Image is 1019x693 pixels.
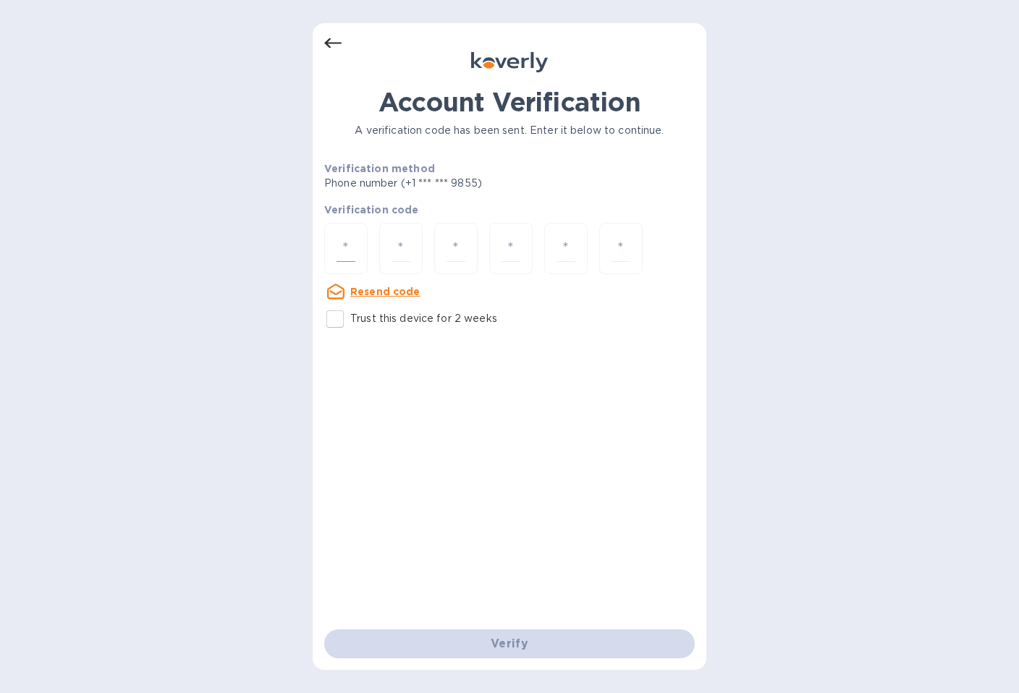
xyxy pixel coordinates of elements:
p: Trust this device for 2 weeks [350,311,497,326]
b: Verification method [324,163,435,174]
p: Verification code [324,203,695,217]
h1: Account Verification [324,87,695,117]
u: Resend code [350,286,420,297]
p: Phone number (+1 *** *** 9855) [324,176,593,191]
p: A verification code has been sent. Enter it below to continue. [324,123,695,138]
